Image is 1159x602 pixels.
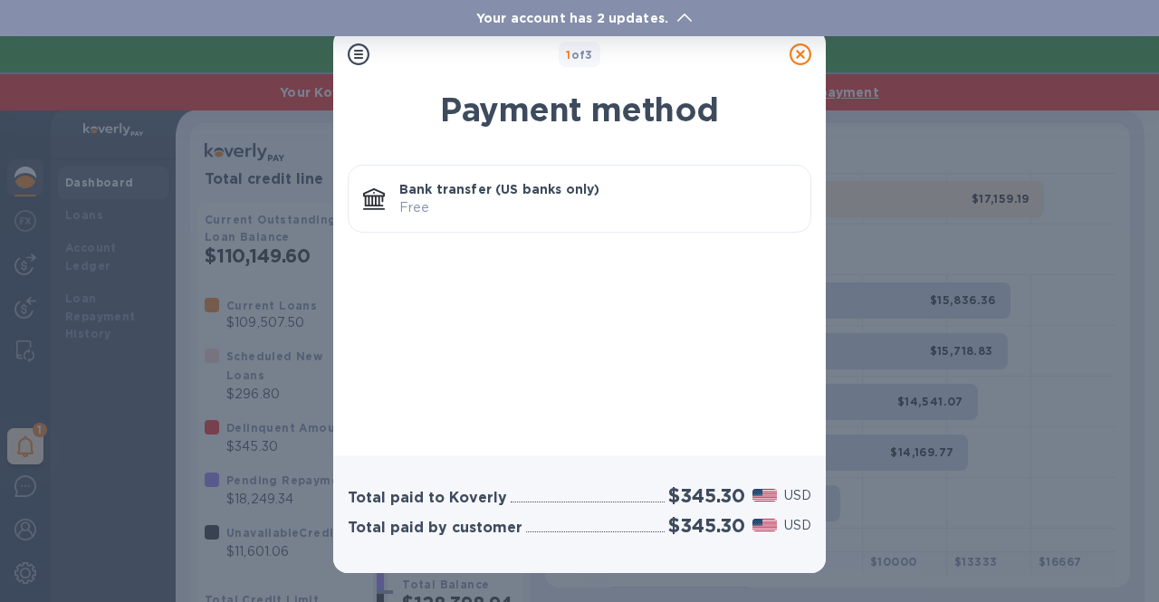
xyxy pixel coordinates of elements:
[348,520,522,537] h3: Total paid by customer
[399,180,796,198] p: Bank transfer (US banks only)
[668,484,745,507] h2: $345.30
[784,516,811,535] p: USD
[752,519,777,531] img: USD
[784,486,811,505] p: USD
[476,11,668,25] b: Your account has 2 updates.
[399,198,796,217] p: Free
[752,489,777,502] img: USD
[348,490,507,507] h3: Total paid to Koverly
[348,91,811,129] h1: Payment method
[566,48,570,62] span: 1
[668,514,745,537] h2: $345.30
[566,48,593,62] b: of 3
